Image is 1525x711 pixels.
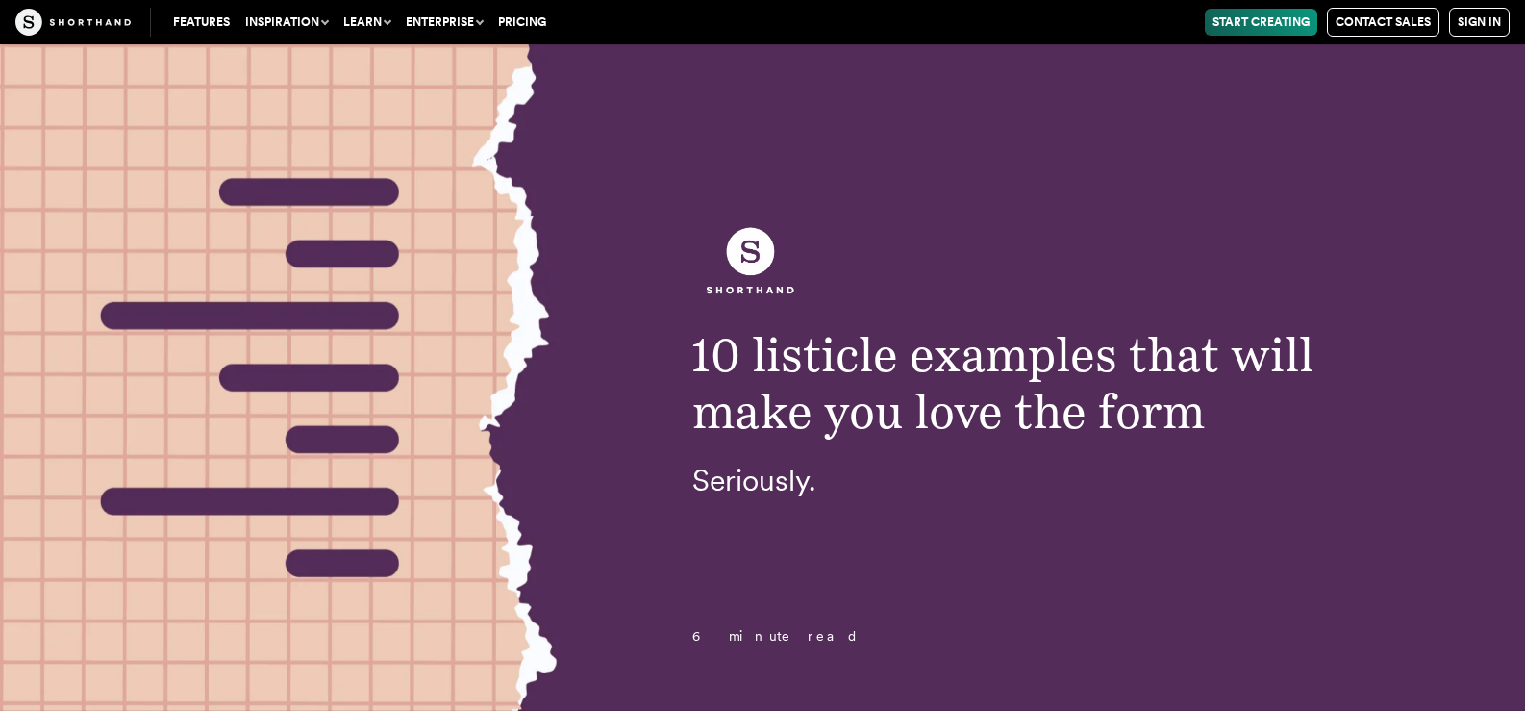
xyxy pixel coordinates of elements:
[692,463,815,497] span: Seriously.
[1205,9,1317,36] a: Start Creating
[1327,8,1439,37] a: Contact Sales
[1449,8,1510,37] a: Sign in
[490,9,554,36] a: Pricing
[692,326,1313,440] span: 10 listicle examples that will make you love the form
[15,9,131,36] img: The Craft
[654,629,1416,644] p: 6 minute read
[237,9,336,36] button: Inspiration
[398,9,490,36] button: Enterprise
[165,9,237,36] a: Features
[336,9,398,36] button: Learn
